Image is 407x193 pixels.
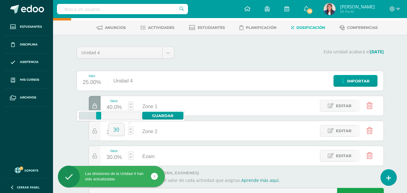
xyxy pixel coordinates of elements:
[370,49,384,54] strong: [DATE]
[198,25,225,30] span: Estudiantes
[20,60,39,64] span: Asistencia
[5,36,48,54] a: Disciplina
[17,185,40,189] span: Cerrar panel
[107,124,122,128] div: Value:
[5,54,48,71] a: Asistencia
[57,4,188,14] input: Busca un usuario...
[181,49,384,54] p: Esta unidad acabará el
[241,177,280,183] a: Aprende más aquí.
[107,153,122,162] div: 30.0%
[5,18,48,36] a: Estudiantes
[324,3,336,15] img: 64f220a76ce8a7c8a2fce748c524eb74.png
[24,168,39,173] span: Soporte
[20,42,38,47] span: Disciplina
[7,166,46,174] a: Soporte
[340,9,375,14] span: Mi Perfil
[142,129,158,134] span: Zone 2
[140,23,174,33] a: Actividades
[81,47,158,58] span: Unidad 4
[58,171,165,182] div: Las divisiones de la Unidad 4 han sido actualizadas
[347,76,370,87] span: Importar
[77,47,174,58] a: Unidad 4
[142,112,183,120] a: Guardar
[97,23,126,33] a: Anuncios
[340,23,378,33] a: Conferencias
[142,104,158,109] span: Zone 1
[306,8,313,14] span: 29
[340,4,375,10] span: [PERSON_NAME]
[107,103,122,112] div: 40.0%
[83,78,101,87] div: 25.00%
[107,149,122,153] div: Value:
[83,74,101,78] div: Valor
[240,23,277,33] a: Planificación
[336,150,352,161] span: Editar
[108,71,139,91] div: Unidad 4
[142,154,155,159] span: Exam
[20,77,39,82] span: Mis cursos
[107,99,122,103] div: Value:
[107,128,122,137] div: 30.0%
[20,95,36,100] span: Archivos
[333,75,377,87] a: Importar
[89,178,384,183] p: Las divisiones te permiten distribuir el valor de cada actividad que asignas.
[105,25,126,30] span: Anuncios
[5,89,48,107] a: Archivos
[89,171,384,175] label: Agrega una nueva división
[336,100,352,111] span: Editar
[20,24,42,29] span: Estudiantes
[148,25,174,30] span: Actividades
[347,25,378,30] span: Conferencias
[246,25,277,30] span: Planificación
[296,25,325,30] span: Dosificación
[291,23,325,33] a: Dosificación
[189,23,225,33] a: Estudiantes
[336,125,352,136] span: Editar
[5,71,48,89] a: Mis cursos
